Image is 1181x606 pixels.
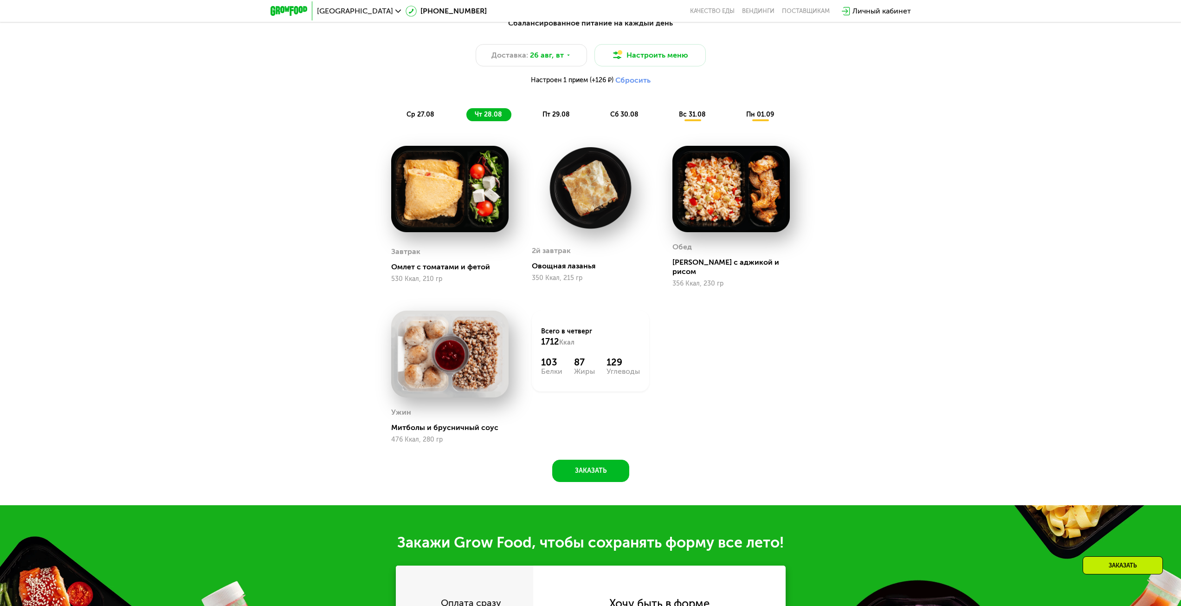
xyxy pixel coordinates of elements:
span: вс 31.08 [679,111,706,118]
div: 476 Ккал, 280 гр [391,436,509,443]
span: сб 30.08 [610,111,639,118]
span: Настроен 1 прием (+126 ₽) [531,77,613,84]
div: 2й завтрак [532,244,571,258]
div: 87 [574,357,595,368]
button: Настроить меню [594,44,706,66]
div: Овощная лазанья [532,261,657,271]
span: ср 27.08 [407,111,434,118]
a: [PHONE_NUMBER] [406,6,487,17]
div: 129 [607,357,640,368]
div: [PERSON_NAME] с аджикой и рисом [672,258,797,276]
div: Сбалансированное питание на каждый день [316,18,865,29]
div: Ужин [391,405,411,419]
span: пн 01.09 [746,111,774,118]
div: Омлет с томатами и фетой [391,262,516,272]
div: Митболы и брусничный соус [391,423,516,432]
div: 103 [541,357,562,368]
div: Жиры [574,368,595,375]
span: чт 28.08 [475,111,502,118]
div: Всего в четверг [541,327,640,347]
span: пт 29.08 [542,111,570,118]
div: Завтрак [391,245,420,259]
div: 356 Ккал, 230 гр [672,280,790,287]
button: Сбросить [615,76,651,85]
span: Доставка: [491,50,528,61]
div: 530 Ккал, 210 гр [391,275,509,283]
div: 350 Ккал, 215 гр [532,274,649,282]
div: Углеводы [607,368,640,375]
div: поставщикам [782,7,830,15]
div: Заказать [1083,556,1163,574]
span: Ккал [559,339,574,346]
span: 26 авг, вт [530,50,564,61]
span: 1712 [541,337,559,347]
div: Личный кабинет [852,6,911,17]
span: [GEOGRAPHIC_DATA] [317,7,393,15]
a: Вендинги [742,7,774,15]
button: Заказать [552,460,629,482]
div: Обед [672,240,692,254]
a: Качество еды [690,7,735,15]
div: Белки [541,368,562,375]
